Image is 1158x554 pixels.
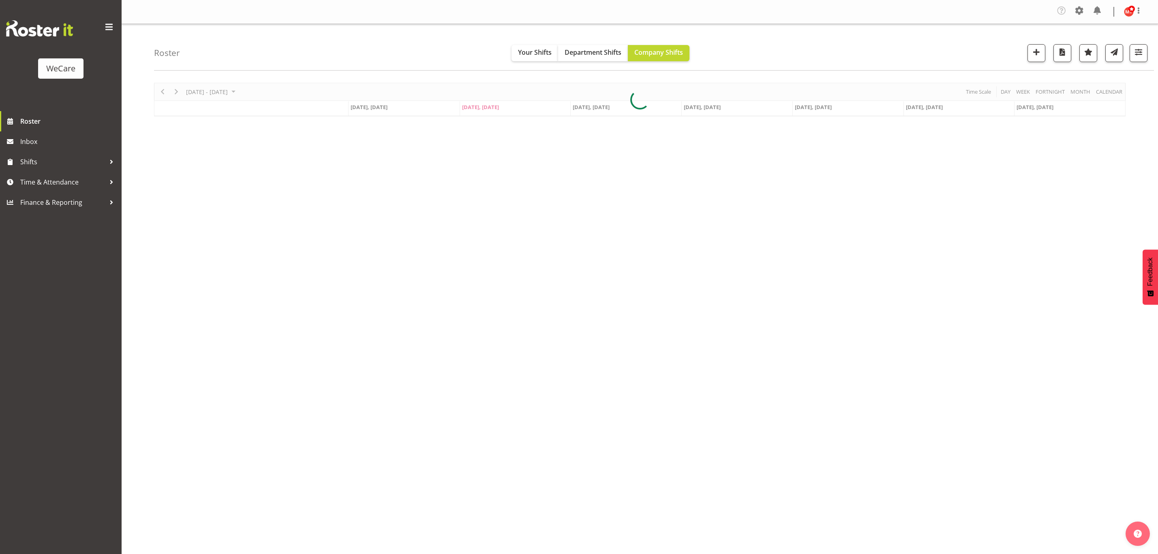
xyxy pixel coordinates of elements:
span: Company Shifts [634,48,683,57]
button: Filter Shifts [1130,44,1147,62]
button: Download a PDF of the roster according to the set date range. [1053,44,1071,62]
span: Inbox [20,135,118,148]
button: Feedback - Show survey [1143,249,1158,305]
div: WeCare [46,62,75,75]
span: Department Shifts [565,48,621,57]
span: Finance & Reporting [20,196,105,208]
button: Send a list of all shifts for the selected filtered period to all rostered employees. [1105,44,1123,62]
img: help-xxl-2.png [1134,530,1142,538]
button: Highlight an important date within the roster. [1079,44,1097,62]
span: Your Shifts [518,48,552,57]
button: Your Shifts [512,45,558,61]
button: Department Shifts [558,45,628,61]
img: Rosterit website logo [6,20,73,37]
span: Roster [20,115,118,127]
span: Feedback [1147,258,1154,286]
button: Add a new shift [1027,44,1045,62]
span: Time & Attendance [20,176,105,188]
span: Shifts [20,156,105,168]
h4: Roster [154,48,180,58]
button: Company Shifts [628,45,689,61]
img: michelle-thomas11470.jpg [1124,7,1134,17]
